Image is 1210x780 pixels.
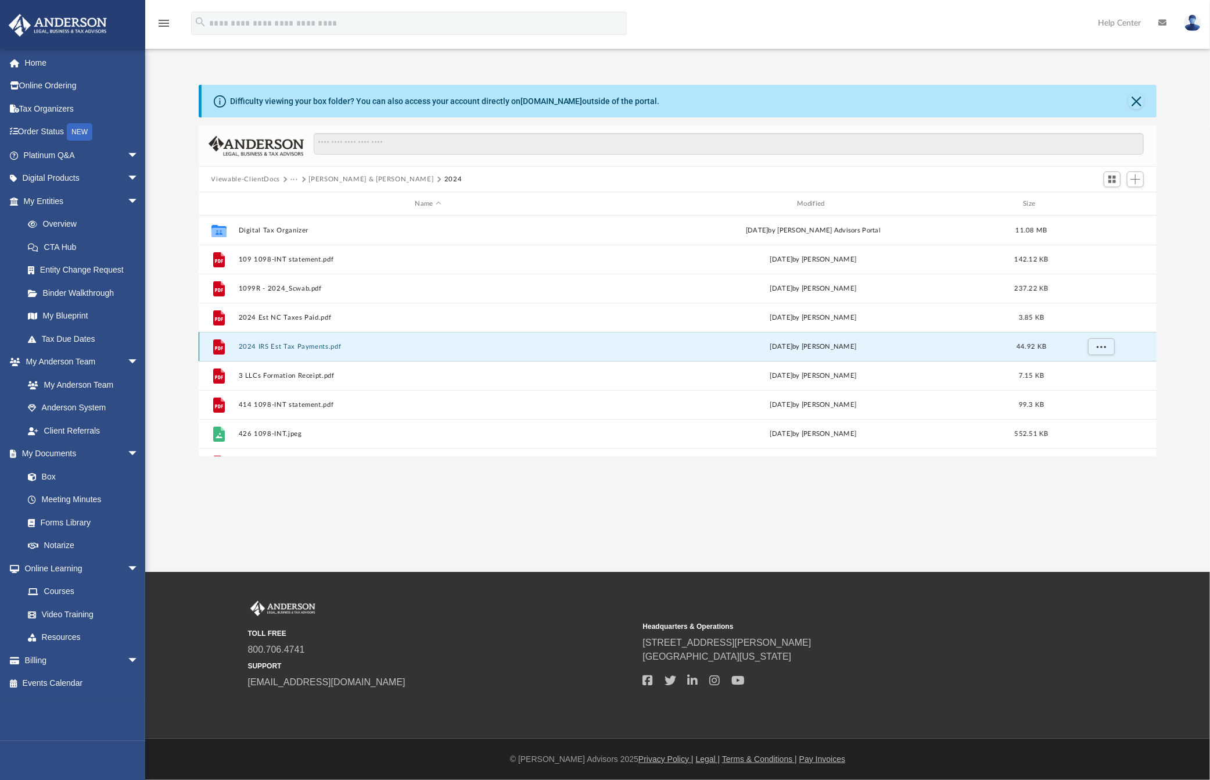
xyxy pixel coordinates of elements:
div: id [1060,199,1141,209]
a: [DOMAIN_NAME] [520,96,583,106]
a: Meeting Minutes [16,488,150,511]
small: TOLL FREE [248,628,635,639]
span: arrow_drop_down [127,189,150,213]
a: My Blueprint [16,305,150,328]
a: [STREET_ADDRESS][PERSON_NAME] [643,638,812,647]
a: My Anderson Team [16,373,145,396]
button: 109 1098-INT statement.pdf [238,256,618,263]
div: id [203,199,232,209]
a: My Documentsarrow_drop_down [8,442,150,466]
img: User Pic [1184,15,1201,31]
span: arrow_drop_down [127,167,150,191]
div: [DATE] by [PERSON_NAME] [623,255,1003,265]
span: 99.3 KB [1018,402,1044,408]
div: [DATE] by [PERSON_NAME] [623,313,1003,323]
button: Digital Tax Organizer [238,227,618,234]
button: 414 1098-INT statement.pdf [238,401,618,409]
div: [DATE] by [PERSON_NAME] Advisors Portal [623,226,1003,236]
a: Resources [16,626,150,649]
button: 2024 Est NC Taxes Paid.pdf [238,314,618,321]
button: Viewable-ClientDocs [211,174,280,185]
a: 800.706.4741 [248,645,305,654]
span: arrow_drop_down [127,649,150,672]
div: © [PERSON_NAME] Advisors 2025 [145,753,1210,765]
a: Billingarrow_drop_down [8,649,156,672]
a: Client Referrals [16,419,150,442]
button: More options [1087,338,1114,356]
a: Anderson System [16,396,150,420]
span: 552.51 KB [1014,431,1048,437]
button: 2024 [444,174,462,185]
a: Privacy Policy | [638,754,694,764]
a: Courses [16,580,150,603]
a: Order StatusNEW [8,120,156,144]
button: ··· [290,174,298,185]
span: 44.92 KB [1017,344,1046,350]
a: menu [157,22,171,30]
a: Platinum Q&Aarrow_drop_down [8,144,156,167]
a: CTA Hub [16,235,156,259]
span: 7.15 KB [1018,373,1044,379]
a: Home [8,51,156,74]
button: [PERSON_NAME] & [PERSON_NAME] [309,174,434,185]
div: [DATE] by [PERSON_NAME] [623,400,1003,410]
span: arrow_drop_down [127,557,150,581]
a: Video Training [16,603,145,626]
small: SUPPORT [248,661,635,671]
span: 142.12 KB [1014,256,1048,263]
span: 3.85 KB [1018,314,1044,321]
a: Binder Walkthrough [16,281,156,305]
a: Terms & Conditions | [722,754,797,764]
img: Anderson Advisors Platinum Portal [248,601,318,616]
button: Add [1127,171,1144,188]
a: Tax Organizers [8,97,156,120]
a: Box [16,465,145,488]
i: search [194,16,207,28]
button: 3 LLCs Formation Receipt.pdf [238,372,618,380]
div: NEW [67,123,92,141]
i: menu [157,16,171,30]
div: [DATE] by [PERSON_NAME] [623,429,1003,439]
button: Switch to Grid View [1104,171,1121,188]
div: Name [238,199,617,209]
a: Legal | [696,754,720,764]
span: arrow_drop_down [127,350,150,374]
a: Online Learningarrow_drop_down [8,557,150,580]
a: [EMAIL_ADDRESS][DOMAIN_NAME] [248,677,405,687]
input: Search files and folders [314,133,1144,155]
div: [DATE] by [PERSON_NAME] [623,371,1003,381]
button: 426 1098-INT.jpeg [238,430,618,438]
span: 237.22 KB [1014,285,1048,292]
span: arrow_drop_down [127,144,150,167]
a: My Entitiesarrow_drop_down [8,189,156,213]
button: 1099R - 2024_Scwab.pdf [238,285,618,292]
a: Pay Invoices [799,754,845,764]
a: Overview [16,213,156,236]
div: [DATE] by [PERSON_NAME] [623,342,1003,352]
a: Online Ordering [8,74,156,98]
div: Difficulty viewing your box folder? You can also access your account directly on outside of the p... [230,95,660,108]
small: Headquarters & Operations [643,621,1030,632]
a: My Anderson Teamarrow_drop_down [8,350,150,374]
button: 2024 IRS Est Tax Payments.pdf [238,343,618,350]
a: Tax Due Dates [16,327,156,350]
a: Entity Change Request [16,259,156,282]
a: Events Calendar [8,672,156,695]
div: grid [199,216,1157,456]
span: 11.08 MB [1015,227,1047,234]
div: Size [1008,199,1054,209]
div: Modified [623,199,1003,209]
a: Notarize [16,534,150,557]
span: arrow_drop_down [127,442,150,466]
div: [DATE] by [PERSON_NAME] [623,284,1003,294]
img: Anderson Advisors Platinum Portal [5,14,110,37]
a: [GEOGRAPHIC_DATA][US_STATE] [643,652,792,661]
a: Digital Productsarrow_drop_down [8,167,156,190]
button: Close [1128,93,1144,109]
a: Forms Library [16,511,145,534]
